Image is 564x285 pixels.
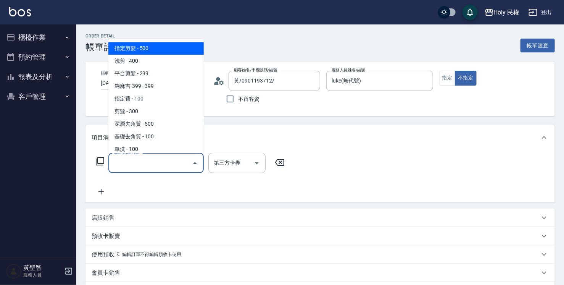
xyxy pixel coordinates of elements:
label: 顧客姓名/手機號碼/編號 [234,67,277,73]
span: 指定費 - 100 [108,92,204,105]
span: 洗剪 - 400 [108,55,204,67]
div: 項目消費 [85,125,555,150]
span: 指定剪髮 - 500 [108,42,204,55]
span: 不留客資 [238,95,259,103]
p: 服務人員 [23,272,62,279]
div: 店販銷售 [85,209,555,227]
button: 不指定 [455,71,476,86]
img: Logo [9,7,31,16]
button: 預約管理 [3,47,73,67]
span: 平台剪髮 - 299 [108,67,204,80]
span: 基礎去角質 - 100 [108,130,204,143]
button: 客戶管理 [3,87,73,107]
div: 項目消費 [85,150,555,202]
p: 項目消費 [92,134,114,142]
button: 指定 [439,71,456,86]
h2: Order detail [85,34,122,39]
label: 帳單日期 [101,70,117,76]
button: save [462,5,478,20]
p: 預收卡販賣 [92,232,120,240]
button: Open [251,157,263,169]
img: Person [6,264,21,279]
span: 剪髮 - 300 [108,105,204,118]
span: 單洗 - 100 [108,143,204,155]
span: 夠麻吉-399 - 399 [108,80,204,92]
label: 服務人員姓名/編號 [332,67,365,73]
p: 使用預收卡 [92,251,120,259]
button: Holy 民權 [482,5,523,20]
button: 櫃檯作業 [3,28,73,47]
h3: 帳單詳細 [85,42,122,52]
div: 使用預收卡編輯訂單不得編輯預收卡使用 [85,245,555,264]
p: 編輯訂單不得編輯預收卡使用 [122,251,181,259]
button: 帳單速查 [520,39,555,53]
p: 會員卡銷售 [92,269,120,277]
input: YYYY/MM/DD hh:mm [101,77,162,89]
p: 店販銷售 [92,214,114,222]
div: 預收卡販賣 [85,227,555,245]
button: 登出 [525,5,555,19]
button: 報表及分析 [3,67,73,87]
div: Holy 民權 [494,8,520,17]
h5: 黃聖智 [23,264,62,272]
span: 深層去角質 - 500 [108,118,204,130]
div: 會員卡銷售 [85,264,555,282]
button: Close [189,157,201,169]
